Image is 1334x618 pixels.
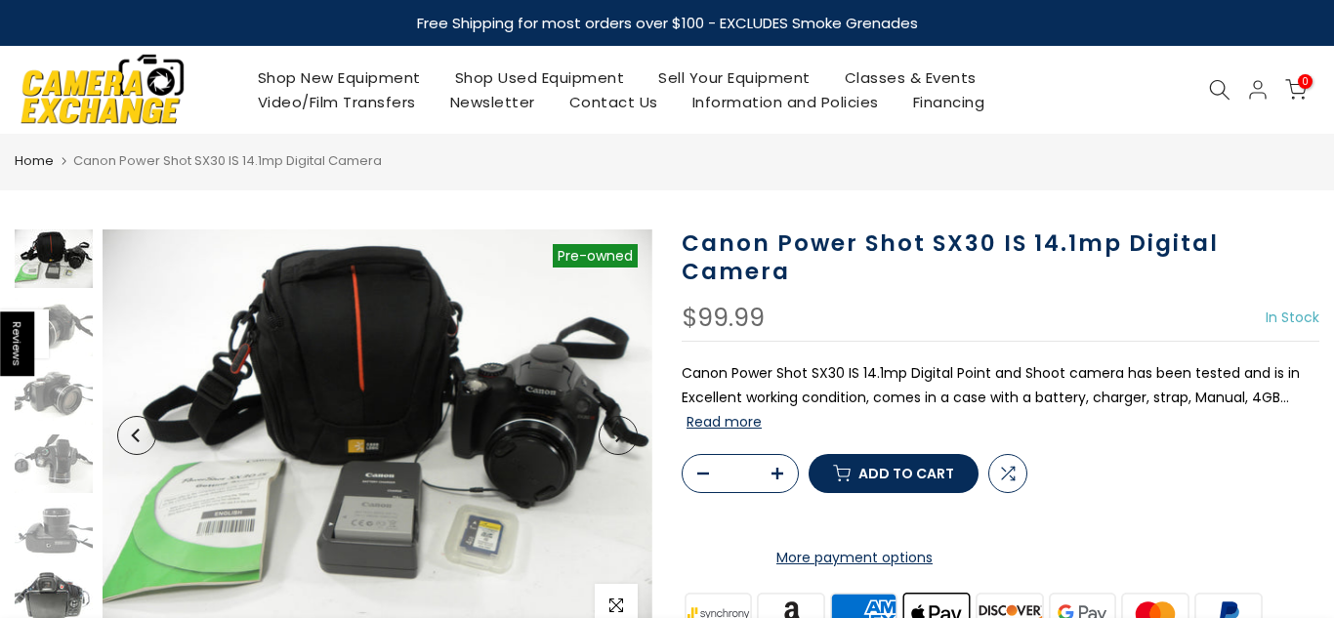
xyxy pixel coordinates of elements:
[827,65,993,90] a: Classes & Events
[682,229,1319,286] h1: Canon Power Shot SX30 IS 14.1mp Digital Camera
[682,361,1319,435] p: Canon Power Shot SX30 IS 14.1mp Digital Point and Shoot camera has been tested and is in Excellen...
[682,546,1027,570] a: More payment options
[73,151,382,170] span: Canon Power Shot SX30 IS 14.1mp Digital Camera
[15,151,54,171] a: Home
[15,366,93,425] img: Canon Power Shot SX30 IS 14.1mp Digital Camera Digital Cameras - Digital Point and Shoot Cameras ...
[117,416,156,455] button: Previous
[642,65,828,90] a: Sell Your Equipment
[240,65,438,90] a: Shop New Equipment
[858,467,954,480] span: Add to cart
[1285,79,1307,101] a: 0
[675,90,896,114] a: Information and Policies
[682,306,765,331] div: $99.99
[599,416,638,455] button: Next
[417,13,918,33] strong: Free Shipping for most orders over $100 - EXCLUDES Smoke Grenades
[1298,74,1313,89] span: 0
[240,90,433,114] a: Video/Film Transfers
[15,229,93,288] img: Canon Power Shot SX30 IS 14.1mp Digital Camera Digital Cameras - Digital Point and Shoot Cameras ...
[15,298,93,356] img: Canon Power Shot SX30 IS 14.1mp Digital Camera Digital Cameras - Digital Point and Shoot Cameras ...
[809,454,979,493] button: Add to cart
[15,434,93,493] img: Canon Power Shot SX30 IS 14.1mp Digital Camera Digital Cameras - Digital Point and Shoot Cameras ...
[552,90,675,114] a: Contact Us
[15,503,93,561] img: Canon Power Shot SX30 IS 14.1mp Digital Camera Digital Cameras - Digital Point and Shoot Cameras ...
[1266,308,1319,327] span: In Stock
[687,413,762,431] button: Read more
[438,65,642,90] a: Shop Used Equipment
[896,90,1002,114] a: Financing
[433,90,552,114] a: Newsletter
